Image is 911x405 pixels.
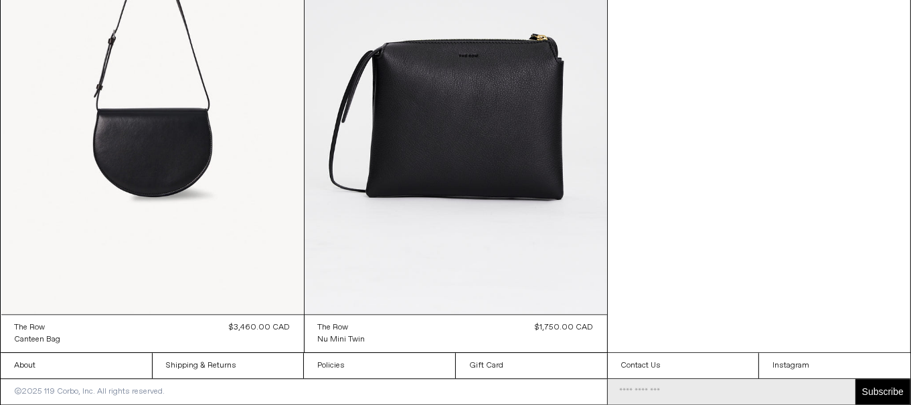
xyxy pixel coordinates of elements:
a: The Row [15,321,61,333]
a: Shipping & Returns [153,353,304,378]
p: ©2025 119 Corbo, Inc. All rights reserved. [1,379,178,404]
div: Canteen Bag [15,334,61,346]
a: Canteen Bag [15,333,61,346]
div: The Row [15,322,46,333]
a: The Row [318,321,365,333]
div: The Row [318,322,349,333]
a: Nu Mini Twin [318,333,365,346]
a: Gift Card [456,353,607,378]
a: About [1,353,152,378]
div: Nu Mini Twin [318,334,365,346]
div: $3,460.00 CAD [230,321,291,333]
input: Email Address [608,379,855,404]
a: Instagram [759,353,910,378]
a: Contact Us [608,353,759,378]
a: Policies [304,353,455,378]
button: Subscribe [855,379,910,404]
div: $1,750.00 CAD [535,321,594,333]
